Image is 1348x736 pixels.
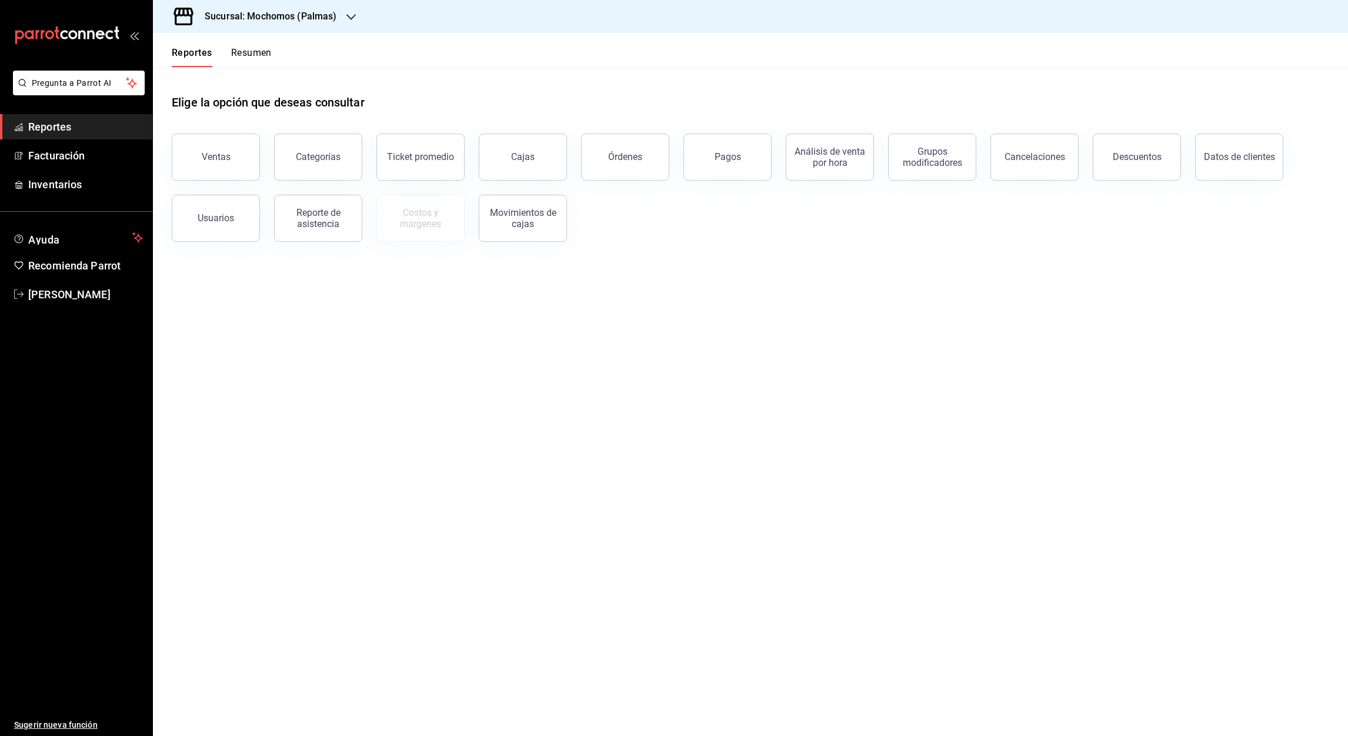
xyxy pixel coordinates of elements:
button: open_drawer_menu [129,31,139,40]
div: Datos de clientes [1204,151,1275,162]
div: Análisis de venta por hora [793,146,866,168]
button: Órdenes [581,134,669,181]
div: Movimientos de cajas [486,207,559,229]
h3: Sucursal: Mochomos (Palmas) [195,9,337,24]
div: Categorías [296,151,341,162]
button: Grupos modificadores [888,134,976,181]
button: Contrata inventarios para ver este reporte [376,195,465,242]
div: Órdenes [608,151,642,162]
a: Cajas [479,134,567,181]
button: Usuarios [172,195,260,242]
span: Ayuda [28,231,128,245]
font: Facturación [28,149,85,162]
span: Pregunta a Parrot AI [32,77,126,89]
div: Reporte de asistencia [282,207,355,229]
button: Reporte de asistencia [274,195,362,242]
div: Grupos modificadores [896,146,969,168]
font: [PERSON_NAME] [28,288,111,301]
div: Cancelaciones [1005,151,1065,162]
font: Inventarios [28,178,82,191]
button: Categorías [274,134,362,181]
button: Pagos [683,134,772,181]
div: Ticket promedio [387,151,454,162]
font: Recomienda Parrot [28,259,121,272]
font: Reportes [28,121,71,133]
div: Usuarios [198,212,234,224]
button: Descuentos [1093,134,1181,181]
font: Reportes [172,47,212,59]
div: Ventas [202,151,231,162]
button: Ticket promedio [376,134,465,181]
button: Cancelaciones [990,134,1079,181]
h1: Elige la opción que deseas consultar [172,94,365,111]
button: Datos de clientes [1195,134,1283,181]
div: Cajas [511,150,535,164]
button: Ventas [172,134,260,181]
button: Análisis de venta por hora [786,134,874,181]
div: Descuentos [1113,151,1162,162]
font: Sugerir nueva función [14,720,98,730]
a: Pregunta a Parrot AI [8,85,145,98]
div: Pagos [715,151,741,162]
button: Pregunta a Parrot AI [13,71,145,95]
div: Pestañas de navegación [172,47,272,67]
button: Movimientos de cajas [479,195,567,242]
div: Costos y márgenes [384,207,457,229]
button: Resumen [231,47,272,67]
